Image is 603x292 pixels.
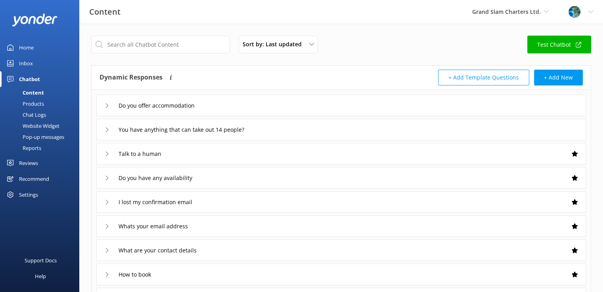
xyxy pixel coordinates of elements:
a: Chat Logs [5,109,79,120]
div: Chat Logs [5,109,46,120]
div: Recommend [19,171,49,187]
img: 533-1718311153.jpg [569,6,580,18]
a: Website Widget [5,120,79,131]
div: Reports [5,142,41,154]
a: Content [5,87,79,98]
div: Home [19,40,34,55]
h3: Content [89,6,121,18]
span: Grand Slam Charters Ltd. [472,8,541,15]
div: Chatbot [19,71,40,87]
a: Pop-up messages [5,131,79,142]
input: Search all Chatbot Content [91,36,230,53]
a: Reports [5,142,79,154]
a: Test Chatbot [527,36,591,53]
div: Content [5,87,44,98]
img: yonder-white-logo.png [12,13,57,27]
div: Products [5,98,44,109]
div: Pop-up messages [5,131,64,142]
div: Help [35,268,46,284]
div: Inbox [19,55,33,71]
button: + Add New [534,70,583,85]
div: Settings [19,187,38,203]
div: Support Docs [25,252,57,268]
button: + Add Template Questions [438,70,529,85]
div: Reviews [19,155,38,171]
h4: Dynamic Responses [100,70,163,85]
span: Sort by: Last updated [243,40,306,49]
div: Website Widget [5,120,59,131]
a: Products [5,98,79,109]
